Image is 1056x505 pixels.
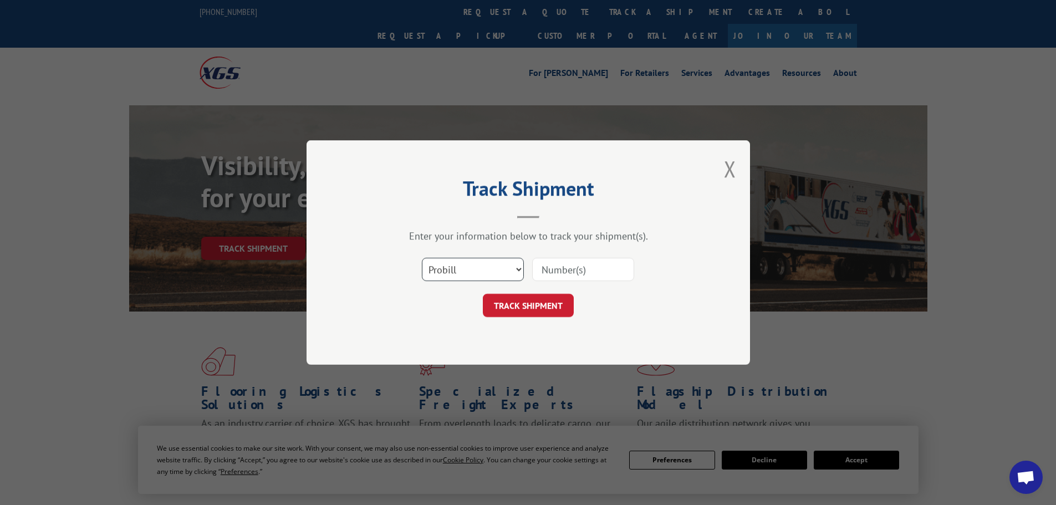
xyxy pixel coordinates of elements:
[362,229,695,242] div: Enter your information below to track your shipment(s).
[1009,461,1043,494] div: Open chat
[532,258,634,281] input: Number(s)
[483,294,574,317] button: TRACK SHIPMENT
[724,154,736,183] button: Close modal
[362,181,695,202] h2: Track Shipment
